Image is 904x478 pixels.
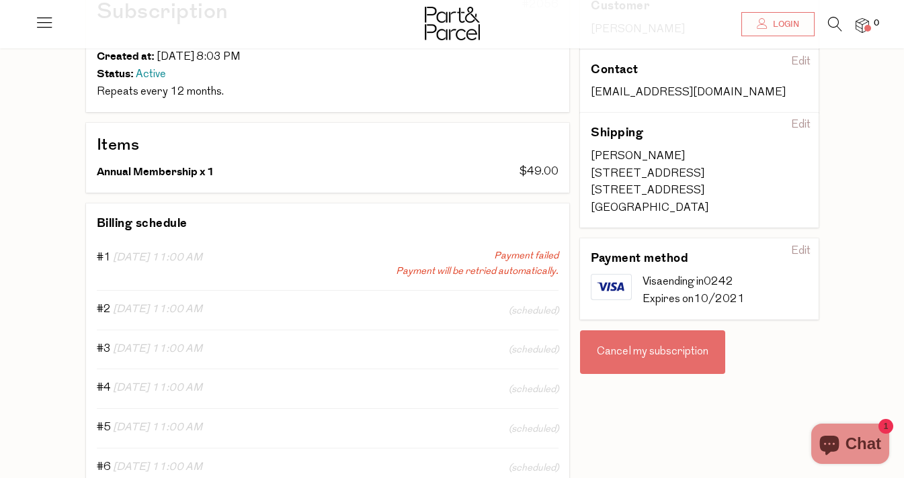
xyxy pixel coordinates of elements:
[97,383,111,393] span: #4
[97,304,111,315] span: #2
[591,249,764,268] h3: Payment method
[580,330,725,375] div: Cancel my subscription
[396,264,559,279] span: Payment will be retried automatically.
[591,183,808,200] div: [STREET_ADDRESS]
[113,304,202,315] span: [DATE] 11:00 AM
[786,115,816,136] div: Edit
[870,17,882,30] span: 0
[97,134,559,156] h2: Items
[591,87,786,98] span: [EMAIL_ADDRESS][DOMAIN_NAME]
[97,84,559,101] div: .
[170,87,222,97] span: 12 months
[97,252,111,263] span: #1
[741,12,815,36] a: Login
[509,382,559,397] span: (scheduled)
[509,461,559,476] span: (scheduled)
[113,422,202,433] span: [DATE] 11:00 AM
[97,164,198,180] span: Annual Membership
[113,462,202,473] span: [DATE] 11:00 AM
[663,277,704,287] span: ending in
[591,200,808,218] div: [GEOGRAPHIC_DATA]
[509,303,559,319] span: (scheduled)
[97,422,111,433] span: #5
[97,87,168,97] span: Repeats every
[97,462,111,473] span: #6
[786,241,816,262] div: Edit
[786,52,816,73] div: Edit
[520,166,559,177] span: $49.00
[770,19,799,30] span: Login
[591,166,808,183] div: [STREET_ADDRESS]
[157,52,241,62] span: [DATE] 8:03 PM
[494,248,559,264] span: Payment failed
[97,214,188,233] h3: Billing schedule
[643,294,694,305] span: Expires on
[97,66,134,82] span: Status:
[113,344,202,354] span: [DATE] 11:00 AM
[113,252,202,263] span: [DATE] 11:00 AM
[97,344,111,354] span: #3
[591,124,764,142] h3: Shipping
[509,342,559,358] span: (scheduled)
[856,18,869,32] a: 0
[136,69,166,80] span: Active
[591,148,808,166] div: [PERSON_NAME]
[200,164,205,180] span: x
[591,60,764,79] h3: Contact
[509,422,559,437] span: (scheduled)
[425,7,480,40] img: Part&Parcel
[807,424,893,467] inbox-online-store-chat: Shopify online store chat
[113,383,202,393] span: [DATE] 11:00 AM
[207,164,214,180] span: 1
[643,274,808,308] div: Visa 0242 10/2021
[97,48,155,64] span: Created at:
